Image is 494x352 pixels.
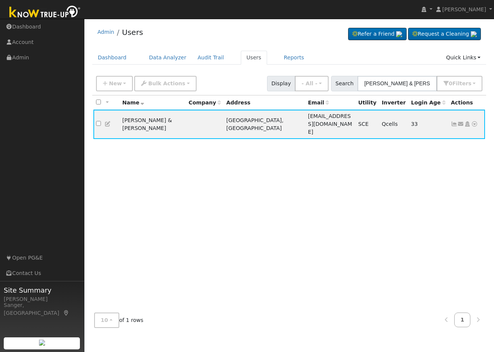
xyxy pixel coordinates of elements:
a: Dashboard [92,51,132,65]
img: retrieve [39,340,45,346]
a: Other actions [471,120,478,128]
span: Bulk Actions [148,80,185,86]
span: Filter [452,80,471,86]
div: Actions [451,99,482,107]
input: Search [357,76,437,91]
div: Sanger, [GEOGRAPHIC_DATA] [4,301,80,317]
span: Company name [189,100,221,106]
span: s [468,80,471,86]
a: Data Analyzer [143,51,192,65]
button: - All - [295,76,329,91]
a: Show Graph [451,121,458,127]
a: Users [122,28,143,37]
span: 10 [101,317,108,323]
a: Map [63,310,70,316]
span: Site Summary [4,285,80,295]
a: Login As [464,121,471,127]
span: New [109,80,122,86]
a: Edit User [105,121,111,127]
td: [PERSON_NAME] & [PERSON_NAME] [120,110,186,139]
button: 0Filters [437,76,482,91]
img: Know True-Up [6,4,84,21]
a: Users [241,51,267,65]
img: retrieve [396,31,402,37]
span: [PERSON_NAME] [442,6,486,12]
button: 10 [94,313,119,328]
div: Inverter [382,99,406,107]
span: Search [331,76,358,91]
div: Address [226,99,303,107]
button: Bulk Actions [134,76,196,91]
span: Name [122,100,144,106]
span: of 1 rows [94,313,144,328]
span: Days since last login [411,100,446,106]
img: retrieve [471,31,477,37]
button: New [96,76,133,91]
a: Refer a Friend [348,28,407,41]
a: ree624@aol.com [458,120,464,128]
td: [GEOGRAPHIC_DATA], [GEOGRAPHIC_DATA] [224,110,305,139]
a: 1 [454,313,471,327]
span: SCE [358,121,369,127]
span: [EMAIL_ADDRESS][DOMAIN_NAME] [308,113,352,135]
div: [PERSON_NAME] [4,295,80,303]
a: Quick Links [440,51,486,65]
a: Audit Trail [192,51,230,65]
a: Reports [278,51,310,65]
a: Admin [98,29,114,35]
a: Request a Cleaning [408,28,481,41]
span: 08/13/2025 4:43:12 PM [411,121,418,127]
span: Email [308,100,329,106]
span: Qcells [382,121,398,127]
div: Utility [358,99,377,107]
span: Display [267,76,295,91]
